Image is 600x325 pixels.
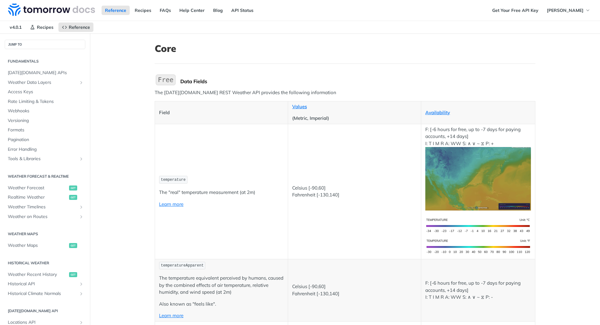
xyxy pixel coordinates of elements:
span: get [69,195,77,200]
span: Reference [69,24,90,30]
div: Data Fields [180,78,535,84]
a: Historical Climate NormalsShow subpages for Historical Climate Normals [5,289,85,298]
a: API Status [228,6,257,15]
a: Reference [102,6,130,15]
span: Versioning [8,118,84,124]
p: Field [159,109,284,116]
h2: [DATE][DOMAIN_NAME] API [5,308,85,314]
span: Error Handling [8,146,84,153]
span: Historical API [8,281,77,287]
h2: Historical Weather [5,260,85,266]
span: v4.0.1 [6,23,25,32]
a: Realtime Weatherget [5,193,85,202]
a: Availability [425,109,450,115]
span: Expand image [425,175,531,181]
span: Realtime Weather [8,194,67,201]
a: Learn more [159,201,183,207]
span: Recipes [37,24,53,30]
a: Learn more [159,312,183,318]
img: temperature-us [425,236,531,257]
a: Historical APIShow subpages for Historical API [5,279,85,289]
a: Pagination [5,135,85,145]
button: [PERSON_NAME] [543,6,594,15]
a: Versioning [5,116,85,125]
button: Show subpages for Weather Data Layers [79,80,84,85]
a: FAQs [156,6,174,15]
a: Recipes [27,23,57,32]
a: Reference [58,23,93,32]
button: Show subpages for Weather on Routes [79,214,84,219]
span: Tools & Libraries [8,156,77,162]
button: JUMP TO [5,40,85,49]
a: Blog [210,6,226,15]
p: The [DATE][DOMAIN_NAME] REST Weather API provides the following information [155,89,535,96]
a: Get Your Free API Key [489,6,542,15]
a: Weather TimelinesShow subpages for Weather Timelines [5,202,85,212]
span: get [69,243,77,248]
span: Formats [8,127,84,133]
h2: Fundamentals [5,58,85,64]
button: Show subpages for Weather Timelines [79,205,84,210]
a: Rate Limiting & Tokens [5,97,85,106]
h1: Core [155,43,535,54]
span: [DATE][DOMAIN_NAME] APIs [8,70,84,76]
a: Help Center [176,6,208,15]
span: Weather Forecast [8,185,67,191]
button: Show subpages for Locations API [79,320,84,325]
code: temperatureApparent [159,262,205,270]
a: Formats [5,125,85,135]
span: [PERSON_NAME] [547,8,583,13]
a: Weather on RoutesShow subpages for Weather on Routes [5,212,85,221]
span: Historical Climate Normals [8,291,77,297]
a: Weather Forecastget [5,183,85,193]
a: Weather Mapsget [5,241,85,250]
img: temperature [425,147,531,211]
a: Webhooks [5,106,85,116]
a: Weather Data LayersShow subpages for Weather Data Layers [5,78,85,87]
p: The "real" temperature measurement (at 2m) [159,189,284,196]
span: get [69,272,77,277]
span: Expand image [425,222,531,228]
button: Show subpages for Tools & Libraries [79,156,84,161]
span: Weather on Routes [8,214,77,220]
p: Also known as "feels like". [159,301,284,308]
span: Weather Maps [8,242,67,249]
button: Show subpages for Historical Climate Normals [79,291,84,296]
span: Expand image [425,243,531,249]
span: Weather Recent History [8,272,67,278]
span: Weather Data Layers [8,79,77,86]
span: Access Keys [8,89,84,95]
span: get [69,185,77,190]
a: Error Handling [5,145,85,154]
span: Pagination [8,137,84,143]
code: temperature [159,176,187,184]
p: (Metric, Imperial) [292,115,417,122]
button: Show subpages for Historical API [79,282,84,287]
span: Weather Timelines [8,204,77,210]
p: Celsius [-90,60] Fahrenheit [-130,140] [292,283,417,297]
a: Weather Recent Historyget [5,270,85,279]
img: Tomorrow.io Weather API Docs [8,3,95,16]
a: Tools & LibrariesShow subpages for Tools & Libraries [5,154,85,164]
p: Celsius [-90,60] Fahrenheit [-130,140] [292,185,417,199]
span: Rate Limiting & Tokens [8,99,84,105]
p: The temperature equivalent perceived by humans, caused by the combined effects of air temperature... [159,275,284,296]
a: [DATE][DOMAIN_NAME] APIs [5,68,85,78]
a: Values [292,104,307,109]
h2: Weather Maps [5,231,85,237]
a: Recipes [131,6,155,15]
span: Webhooks [8,108,84,114]
h2: Weather Forecast & realtime [5,174,85,179]
p: F: [-6 hours for free, up to -7 days for paying accounts, +14 days] I: T I M R A: WW S: ∧ ∨ ~ ⧖ P: + [425,126,531,211]
a: Access Keys [5,87,85,97]
p: F: [-6 hours for free, up to -7 days for paying accounts, +14 days] I: T I M R A: WW S: ∧ ∨ ~ ⧖ P: - [425,280,531,301]
img: temperature-si [425,215,531,236]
